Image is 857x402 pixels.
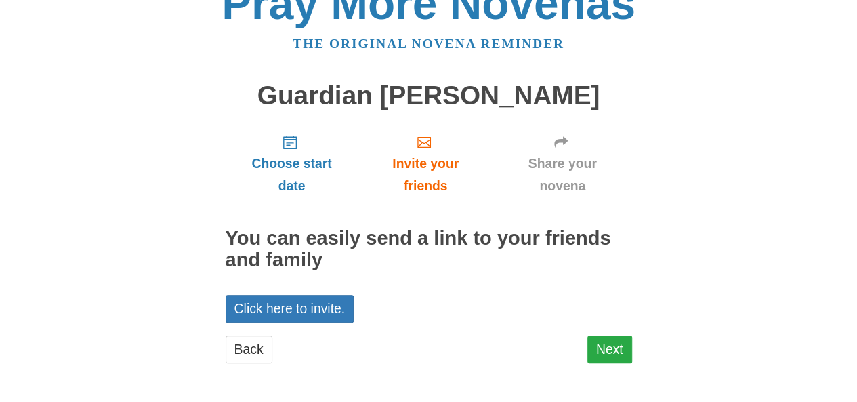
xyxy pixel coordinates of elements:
[226,336,272,363] a: Back
[493,123,632,204] a: Share your novena
[358,123,493,204] a: Invite your friends
[239,153,345,197] span: Choose start date
[226,81,632,110] h1: Guardian [PERSON_NAME]
[371,153,479,197] span: Invite your friends
[226,295,354,323] a: Click here to invite.
[587,336,632,363] a: Next
[226,228,632,271] h2: You can easily send a link to your friends and family
[507,153,619,197] span: Share your novena
[226,123,358,204] a: Choose start date
[293,37,564,51] a: The original novena reminder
